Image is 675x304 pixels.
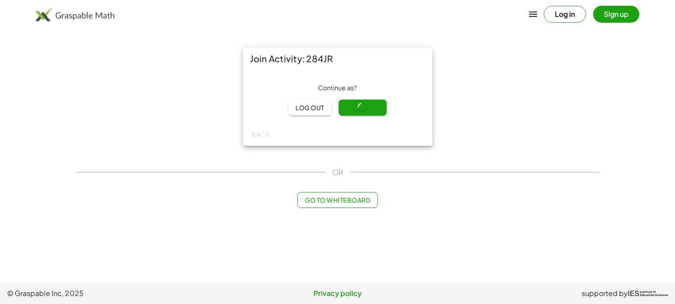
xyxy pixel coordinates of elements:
[305,196,370,204] span: Go to Whiteboard
[332,167,343,178] span: OR
[250,84,425,92] div: Continue as ?
[288,100,331,116] button: Log out
[582,288,628,299] span: supported by
[544,6,586,23] button: Log in
[243,48,432,69] div: Join Activity: 284JR
[628,289,639,298] span: IES
[295,104,324,112] span: Log out
[628,288,668,299] a: IESInstitute ofEducation Sciences
[297,192,378,208] button: Go to Whiteboard
[227,288,448,299] a: Privacy policy
[640,291,668,297] span: Institute of Education Sciences
[7,288,227,299] span: © Graspable Inc, 2025
[593,6,639,23] button: Sign up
